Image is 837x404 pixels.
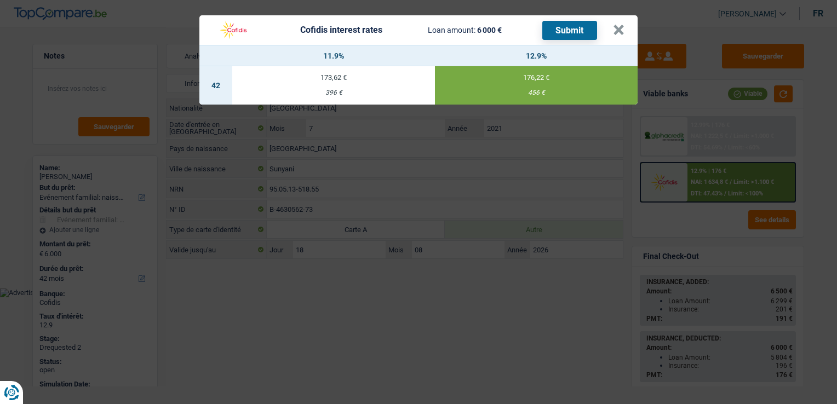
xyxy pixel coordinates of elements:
[613,25,624,36] button: ×
[199,66,232,105] td: 42
[213,20,254,41] img: Cofidis
[300,26,382,34] div: Cofidis interest rates
[428,26,475,34] span: Loan amount:
[435,45,638,66] th: 12.9%
[477,26,502,34] span: 6 000 €
[435,89,638,96] div: 456 €
[435,74,638,81] div: 176,22 €
[232,89,435,96] div: 396 €
[232,74,435,81] div: 173,62 €
[232,45,435,66] th: 11.9%
[542,21,597,40] button: Submit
